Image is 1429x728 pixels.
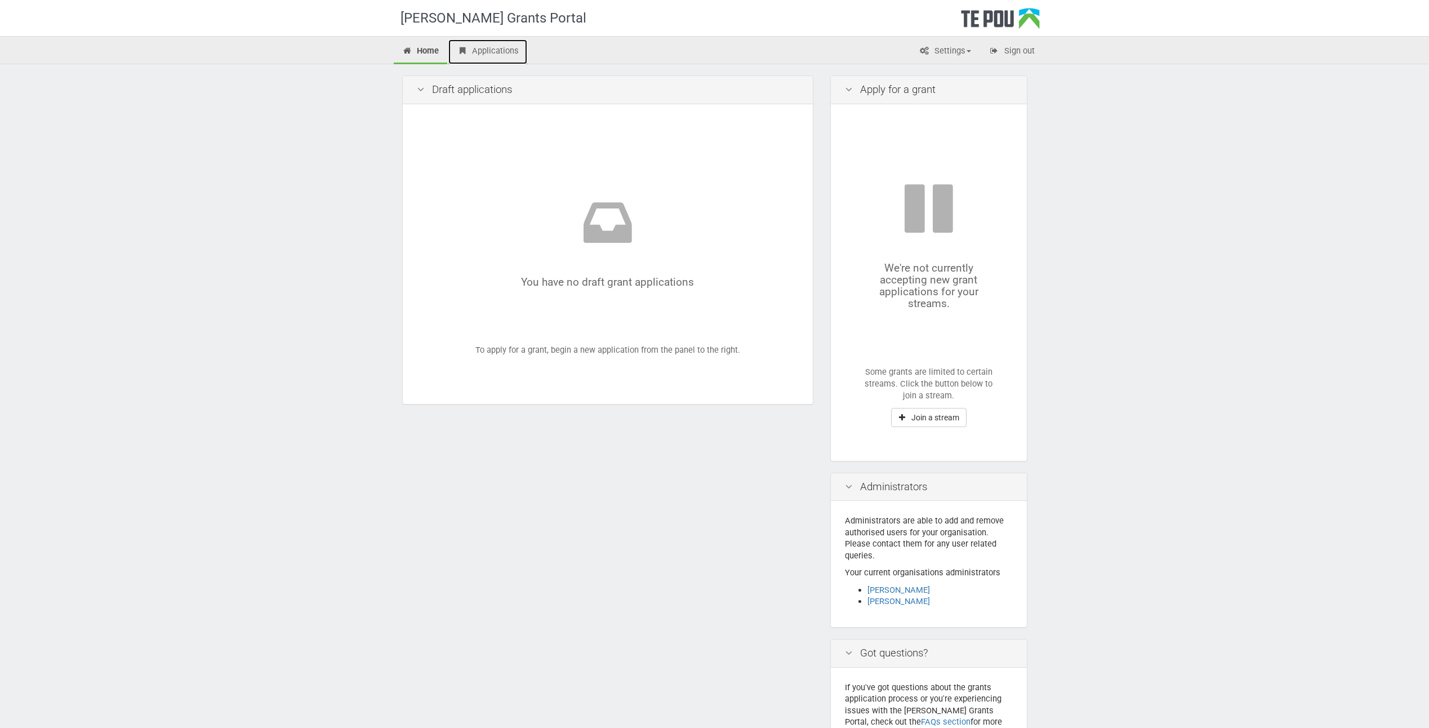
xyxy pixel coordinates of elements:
a: Home [394,39,448,64]
p: Administrators are able to add and remove authorised users for your organisation. Please contact ... [845,515,1013,561]
a: Sign out [981,39,1043,64]
button: Join a stream [891,408,967,427]
a: Settings [911,39,980,64]
a: [PERSON_NAME] [867,585,930,595]
div: Apply for a grant [831,76,1027,104]
div: To apply for a grant, begin a new application from the panel to the right. [417,118,799,390]
div: Te Pou Logo [961,8,1040,36]
p: Your current organisations administrators [845,567,1013,579]
a: Applications [448,39,527,64]
a: [PERSON_NAME] [867,596,930,606]
div: We're not currently accepting new grant applications for your streams. [865,180,993,310]
div: Administrators [831,473,1027,501]
p: Some grants are limited to certain streams. Click the button below to join a stream. [865,366,993,402]
div: Got questions? [831,640,1027,668]
div: Draft applications [403,76,813,104]
div: You have no draft grant applications [451,194,765,288]
a: FAQs section [921,717,971,727]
